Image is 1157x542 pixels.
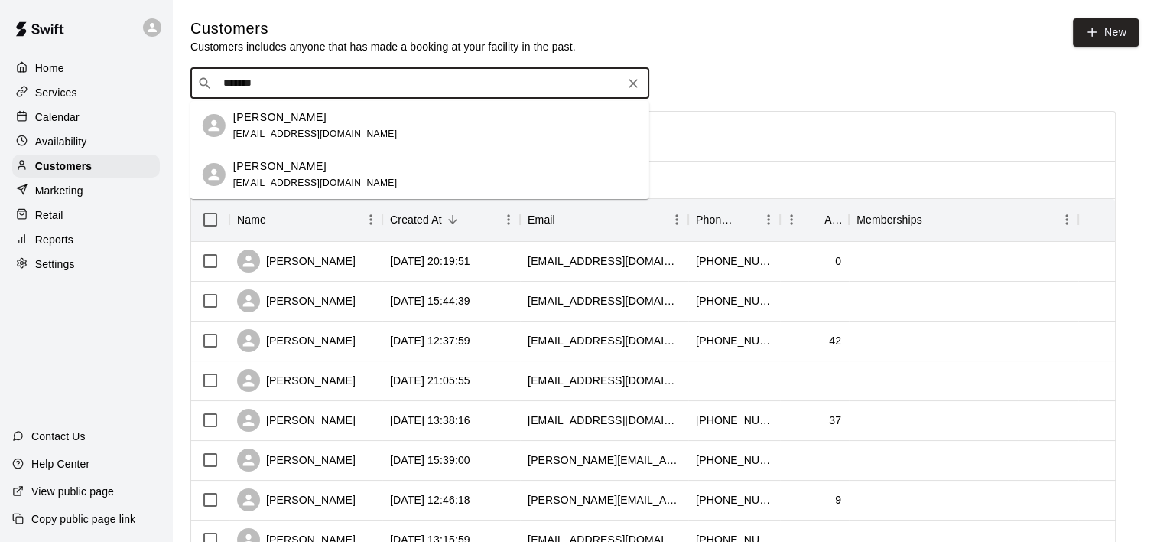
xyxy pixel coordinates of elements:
[35,183,83,198] p: Marketing
[12,57,160,80] a: Home
[233,158,327,175] p: [PERSON_NAME]
[835,492,841,508] div: 9
[12,228,160,251] a: Reports
[803,209,824,230] button: Sort
[190,39,576,54] p: Customers includes anyone that has made a booking at your facility in the past.
[237,369,356,392] div: [PERSON_NAME]
[266,209,288,230] button: Sort
[922,209,944,230] button: Sort
[35,232,73,247] p: Reports
[31,429,86,444] p: Contact Us
[390,492,470,508] div: 2025-08-11 12:46:18
[696,198,736,241] div: Phone Number
[237,250,356,273] div: [PERSON_NAME]
[736,209,757,230] button: Sort
[190,18,576,39] h5: Customers
[757,208,780,231] button: Menu
[203,163,226,186] div: Nathan Hedrick
[237,488,356,511] div: [PERSON_NAME]
[12,253,160,276] a: Settings
[528,373,681,388] div: sholloman@gmail.com
[390,452,470,468] div: 2025-08-11 15:39:00
[390,333,470,348] div: 2025-08-13 12:37:59
[12,155,160,178] a: Customers
[696,253,772,269] div: +19803335974
[359,208,382,231] button: Menu
[856,198,922,241] div: Memberships
[780,198,849,241] div: Age
[528,413,681,428] div: mkirchner@eagleonline.net
[35,109,80,125] p: Calendar
[237,198,266,241] div: Name
[35,85,77,100] p: Services
[696,452,772,468] div: +17048070337
[829,413,841,428] div: 37
[528,293,681,309] div: kellenwilliams01@yahoo.com
[1073,18,1139,47] a: New
[237,449,356,472] div: [PERSON_NAME]
[12,81,160,104] a: Services
[237,289,356,312] div: [PERSON_NAME]
[31,456,89,472] p: Help Center
[12,106,160,129] a: Calendar
[497,208,520,231] button: Menu
[696,293,772,309] div: +17042424434
[382,198,520,241] div: Created At
[824,198,841,241] div: Age
[780,208,803,231] button: Menu
[390,293,470,309] div: 2025-08-14 15:44:39
[442,209,463,230] button: Sort
[12,179,160,202] a: Marketing
[31,484,114,499] p: View public page
[696,413,772,428] div: +17043011285
[555,209,577,230] button: Sort
[35,158,92,174] p: Customers
[35,134,87,149] p: Availability
[203,114,226,137] div: Chris Hedrick
[622,73,644,94] button: Clear
[390,373,470,388] div: 2025-08-12 21:05:55
[233,129,398,139] span: [EMAIL_ADDRESS][DOMAIN_NAME]
[233,109,327,126] p: [PERSON_NAME]
[12,204,160,227] a: Retail
[520,198,688,241] div: Email
[528,198,555,241] div: Email
[696,333,772,348] div: +13363451484
[665,208,688,231] button: Menu
[1055,208,1078,231] button: Menu
[237,329,356,352] div: [PERSON_NAME]
[35,207,63,223] p: Retail
[829,333,841,348] div: 42
[190,68,649,99] div: Search customers by name or email
[35,60,64,76] p: Home
[528,452,681,468] div: seth@unlimitedreps.com
[835,253,841,269] div: 0
[237,409,356,432] div: [PERSON_NAME]
[528,253,681,269] div: jennifermueller542@gmail.com
[233,178,398,188] span: [EMAIL_ADDRESS][DOMAIN_NAME]
[528,492,681,508] div: melissa.j.hurley@gmail.com
[31,511,135,527] p: Copy public page link
[229,198,382,241] div: Name
[849,198,1078,241] div: Memberships
[696,492,772,508] div: +19196912510
[12,130,160,153] a: Availability
[35,256,75,272] p: Settings
[390,413,470,428] div: 2025-08-12 13:38:16
[390,198,442,241] div: Created At
[390,253,470,269] div: 2025-08-27 20:19:51
[688,198,780,241] div: Phone Number
[528,333,681,348] div: tlump21@gmail.com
